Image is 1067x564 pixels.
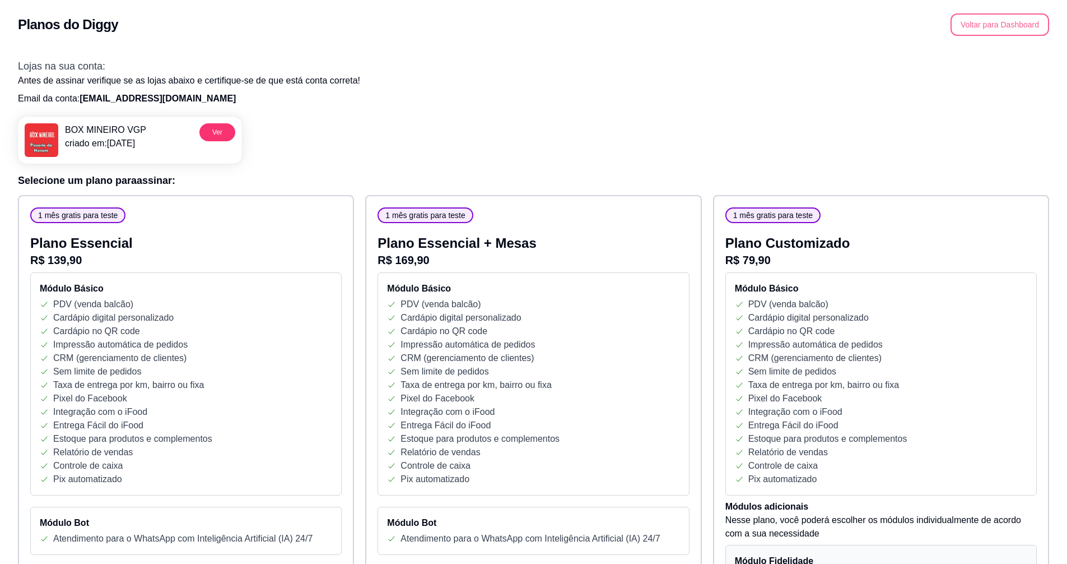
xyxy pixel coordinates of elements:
p: Cardápio no QR code [748,325,835,338]
p: CRM (gerenciamento de clientes) [748,352,882,365]
a: menu logoBOX MINEIRO VGPcriado em:[DATE]Ver [18,117,242,164]
p: Controle de caixa [400,459,470,473]
p: Estoque para produtos e complementos [748,432,907,446]
h2: Planos do Diggy [18,16,118,34]
p: Entrega Fácil do iFood [53,419,143,432]
h3: Lojas na sua conta: [18,58,1049,74]
p: Impressão automática de pedidos [748,338,883,352]
p: Plano Essencial [30,234,342,252]
p: Nesse plano, você poderá escolher os módulos individualmente de acordo com a sua necessidade [725,514,1037,540]
p: criado em: [DATE] [65,137,146,150]
p: PDV (venda balcão) [53,298,133,311]
p: Entrega Fácil do iFood [400,419,491,432]
p: PDV (venda balcão) [400,298,481,311]
p: Cardápio digital personalizado [53,311,174,325]
p: Relatório de vendas [748,446,828,459]
p: Relatório de vendas [53,446,133,459]
p: PDV (venda balcão) [748,298,828,311]
button: Ver [199,123,235,141]
p: Sem limite de pedidos [53,365,141,378]
h4: Módulos adicionais [725,500,1037,514]
p: Entrega Fácil do iFood [748,419,838,432]
p: Atendimento para o WhatsApp com Inteligência Artificial (IA) 24/7 [53,532,313,545]
span: 1 mês gratis para teste [34,210,122,221]
h4: Módulo Básico [387,282,679,295]
p: Sem limite de pedidos [400,365,488,378]
p: CRM (gerenciamento de clientes) [400,352,534,365]
p: Plano Customizado [725,234,1037,252]
h4: Módulo Básico [40,282,332,295]
span: [EMAIL_ADDRESS][DOMAIN_NAME] [80,94,236,103]
p: Integração com o iFood [748,405,842,419]
p: Relatório de vendas [400,446,480,459]
img: menu logo [25,123,58,157]
p: R$ 169,90 [378,252,689,268]
p: Atendimento para o WhatsApp com Inteligência Artificial (IA) 24/7 [400,532,660,545]
p: Integração com o iFood [400,405,495,419]
p: Email da conta: [18,92,1049,105]
button: Voltar para Dashboard [950,13,1049,36]
p: Pix automatizado [748,473,817,486]
p: Antes de assinar verifique se as lojas abaixo e certifique-se de que está conta correta! [18,74,1049,87]
h4: Módulo Básico [735,282,1027,295]
p: Estoque para produtos e complementos [400,432,560,446]
p: CRM (gerenciamento de clientes) [53,352,187,365]
span: 1 mês gratis para teste [729,210,817,221]
p: Estoque para produtos e complementos [53,432,212,446]
h4: Módulo Bot [40,516,332,530]
p: Cardápio digital personalizado [748,311,869,325]
p: Pixel do Facebook [748,392,822,405]
p: Cardápio no QR code [400,325,487,338]
p: Pixel do Facebook [400,392,474,405]
p: Controle de caixa [53,459,123,473]
p: Pixel do Facebook [53,392,127,405]
p: Pix automatizado [53,473,122,486]
p: Sem limite de pedidos [748,365,836,378]
p: Impressão automática de pedidos [400,338,535,352]
p: Cardápio no QR code [53,325,140,338]
p: Plano Essencial + Mesas [378,234,689,252]
p: R$ 139,90 [30,252,342,268]
p: Taxa de entrega por km, bairro ou fixa [53,378,204,392]
p: Impressão automática de pedidos [53,338,188,352]
p: Cardápio digital personalizado [400,311,521,325]
p: R$ 79,90 [725,252,1037,268]
p: Taxa de entrega por km, bairro ou fixa [400,378,551,392]
a: Voltar para Dashboard [950,20,1049,29]
p: Controle de caixa [748,459,818,473]
span: 1 mês gratis para teste [381,210,469,221]
h3: Selecione um plano para assinar : [18,173,1049,188]
p: Taxa de entrega por km, bairro ou fixa [748,378,899,392]
h4: Módulo Bot [387,516,679,530]
p: Pix automatizado [400,473,469,486]
p: Integração com o iFood [53,405,147,419]
p: BOX MINEIRO VGP [65,123,146,137]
